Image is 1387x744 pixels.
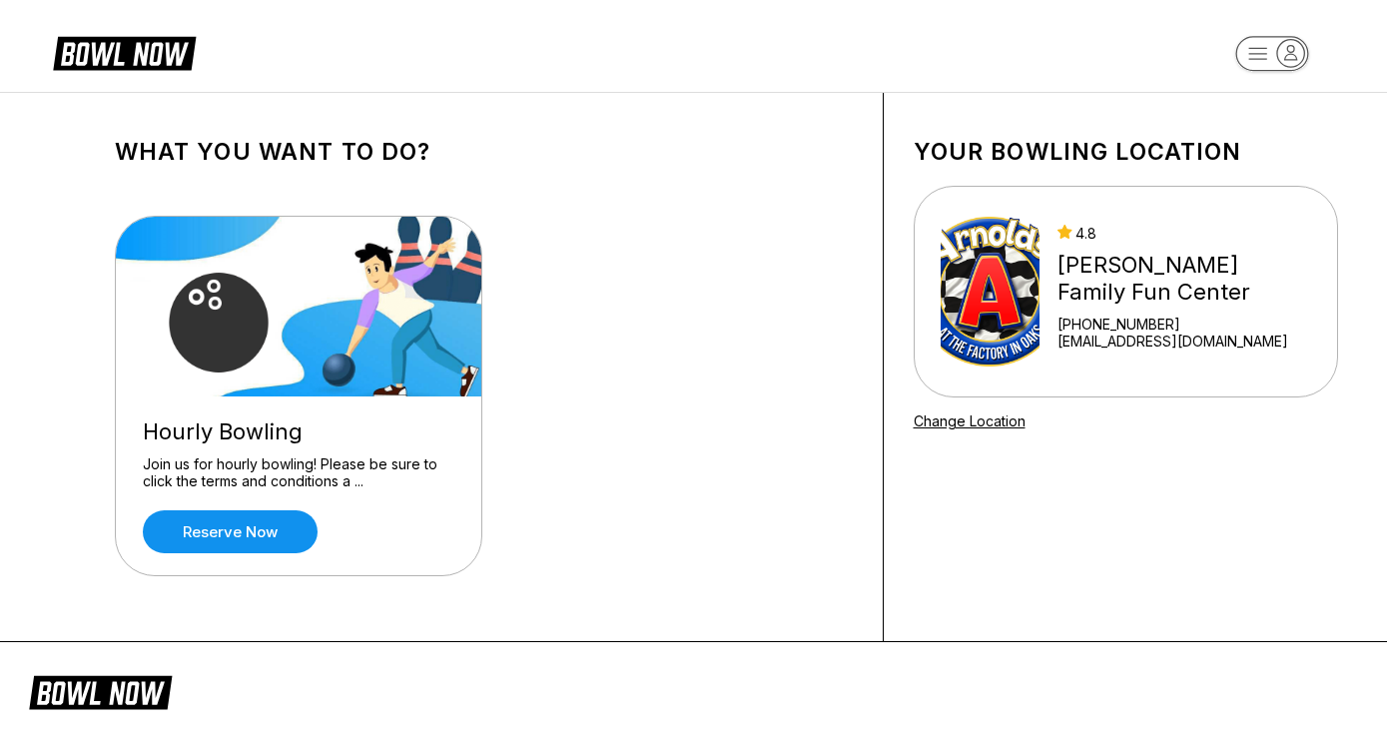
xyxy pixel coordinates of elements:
[914,138,1338,166] h1: Your bowling location
[1057,316,1310,333] div: [PHONE_NUMBER]
[115,138,853,166] h1: What you want to do?
[143,418,454,445] div: Hourly Bowling
[1057,252,1310,306] div: [PERSON_NAME] Family Fun Center
[1057,225,1310,242] div: 4.8
[143,455,454,490] div: Join us for hourly bowling! Please be sure to click the terms and conditions a ...
[914,412,1026,429] a: Change Location
[116,217,483,396] img: Hourly Bowling
[143,510,318,553] a: Reserve now
[1057,333,1310,350] a: [EMAIL_ADDRESS][DOMAIN_NAME]
[941,217,1040,367] img: Arnold's Family Fun Center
